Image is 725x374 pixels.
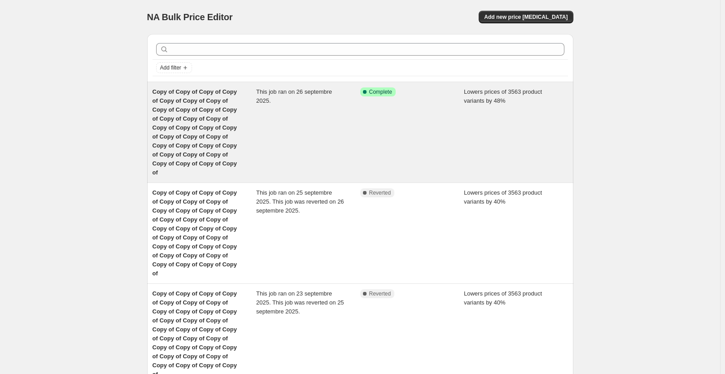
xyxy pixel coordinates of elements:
span: Lowers prices of 3563 product variants by 48% [464,88,542,104]
span: Lowers prices of 3563 product variants by 40% [464,290,542,306]
span: Complete [369,88,392,96]
span: This job ran on 25 septembre 2025. This job was reverted on 26 septembre 2025. [256,189,344,214]
span: Reverted [369,290,391,297]
span: This job ran on 26 septembre 2025. [256,88,332,104]
span: Add filter [160,64,181,71]
span: Reverted [369,189,391,196]
span: Lowers prices of 3563 product variants by 40% [464,189,542,205]
span: Add new price [MEDICAL_DATA] [484,13,568,21]
button: Add new price [MEDICAL_DATA] [479,11,573,23]
span: This job ran on 23 septembre 2025. This job was reverted on 25 septembre 2025. [256,290,344,315]
button: Add filter [156,62,192,73]
span: Copy of Copy of Copy of Copy of Copy of Copy of Copy of Copy of Copy of Copy of Copy of Copy of C... [153,88,237,176]
span: Copy of Copy of Copy of Copy of Copy of Copy of Copy of Copy of Copy of Copy of Copy of Copy of C... [153,189,237,277]
span: NA Bulk Price Editor [147,12,233,22]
